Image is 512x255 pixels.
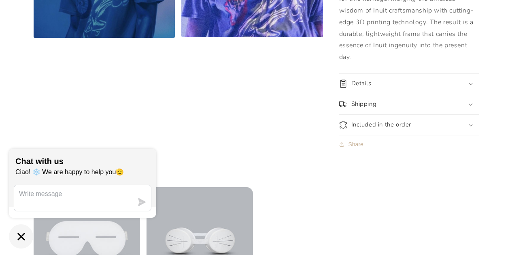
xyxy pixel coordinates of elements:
[6,149,159,249] inbox-online-store-chat: Shopify online store chat
[351,80,372,88] h2: Details
[339,94,479,114] summary: Shipping
[339,115,479,135] summary: Included in the order
[339,135,366,153] button: Share
[339,74,479,94] summary: Details
[34,162,479,175] h2: Related products
[351,121,412,129] h2: Included in the order
[351,100,377,108] h2: Shipping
